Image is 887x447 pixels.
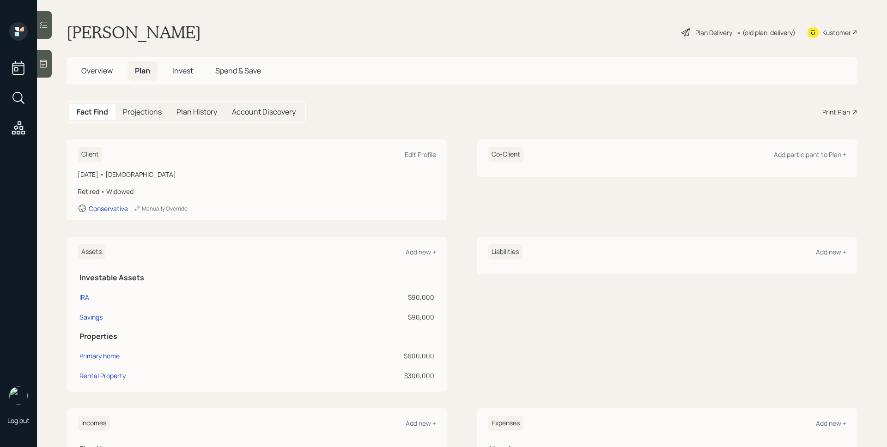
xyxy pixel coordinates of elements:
span: Invest [172,66,193,76]
h5: Account Discovery [232,108,296,116]
h6: Expenses [488,416,523,431]
div: $600,000 [292,351,434,361]
div: Manually Override [134,205,188,212]
span: Plan [135,66,150,76]
div: Rental Property [79,371,126,381]
h6: Assets [78,244,105,260]
div: Add new + [406,248,436,256]
div: Log out [7,416,30,425]
h5: Fact Find [77,108,108,116]
div: Add participant to Plan + [774,150,846,159]
div: Primary home [79,351,120,361]
h6: Liabilities [488,244,522,260]
h6: Co-Client [488,147,524,162]
div: IRA [79,292,89,302]
div: $90,000 [292,292,434,302]
span: Spend & Save [215,66,261,76]
div: Add new + [816,248,846,256]
div: Conservative [89,204,128,213]
div: Edit Profile [405,150,436,159]
div: Plan Delivery [695,28,732,37]
div: Add new + [406,419,436,428]
div: • (old plan-delivery) [737,28,796,37]
div: $90,000 [292,312,434,322]
h5: Properties [79,332,434,341]
h5: Projections [123,108,162,116]
h6: Client [78,147,103,162]
div: Print Plan [822,107,850,117]
div: Kustomer [822,28,851,37]
img: james-distasi-headshot.png [9,387,28,405]
h5: Plan History [176,108,217,116]
span: Overview [81,66,113,76]
div: Retired • Widowed [78,187,436,196]
div: Savings [79,312,103,322]
div: $300,000 [292,371,434,381]
div: Add new + [816,419,846,428]
h1: [PERSON_NAME] [67,22,201,42]
div: [DATE] • [DEMOGRAPHIC_DATA] [78,169,436,179]
h5: Investable Assets [79,273,434,282]
h6: Incomes [78,416,110,431]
